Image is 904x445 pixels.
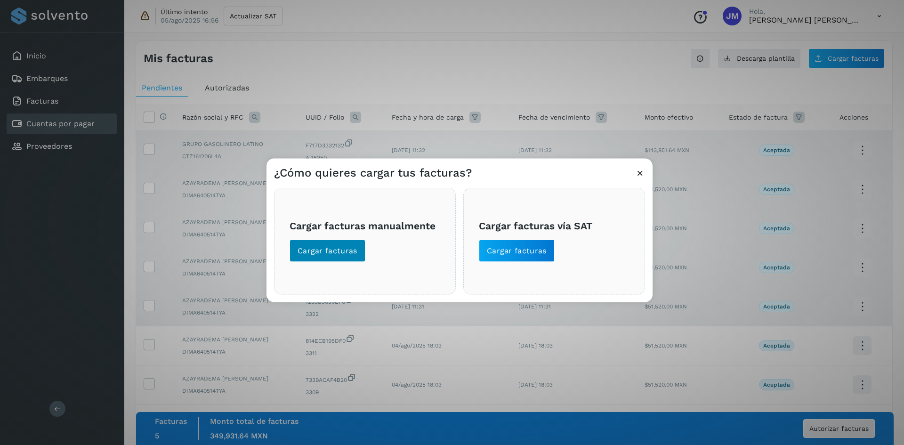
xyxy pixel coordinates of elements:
span: Cargar facturas [298,245,357,256]
button: Cargar facturas [479,239,555,262]
button: Cargar facturas [290,239,365,262]
h3: Cargar facturas manualmente [290,220,440,232]
h3: ¿Cómo quieres cargar tus facturas? [274,166,472,179]
span: Cargar facturas [487,245,547,256]
h3: Cargar facturas vía SAT [479,220,630,232]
